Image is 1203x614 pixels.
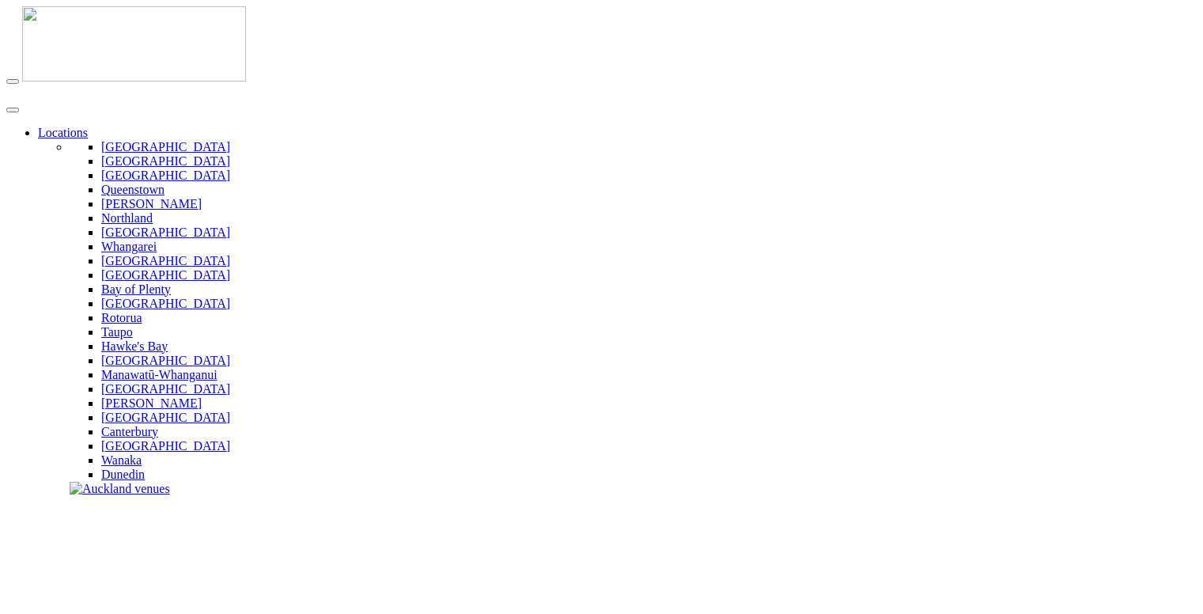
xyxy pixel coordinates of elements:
[101,368,218,381] a: Manawatū-Whanganui
[101,240,157,253] a: Whangarei
[101,254,230,267] a: [GEOGRAPHIC_DATA]
[101,339,168,353] a: Hawke's Bay
[6,85,202,95] img: new-zealand-venues-text.png
[101,268,230,282] a: [GEOGRAPHIC_DATA]
[70,482,170,496] img: Auckland venues
[101,140,230,153] a: [GEOGRAPHIC_DATA]
[101,382,230,396] a: [GEOGRAPHIC_DATA]
[101,226,230,239] a: [GEOGRAPHIC_DATA]
[101,297,230,310] a: [GEOGRAPHIC_DATA]
[22,6,246,81] img: nzv-logo.png
[101,411,230,424] a: [GEOGRAPHIC_DATA]
[101,325,133,339] a: Taupo
[101,453,142,467] a: Wanaka
[101,211,153,225] a: Northland
[101,169,230,182] a: [GEOGRAPHIC_DATA]
[101,311,142,324] a: Rotorua
[101,396,202,410] a: [PERSON_NAME]
[101,282,171,296] a: Bay of Plenty
[101,439,230,453] a: [GEOGRAPHIC_DATA]
[101,425,158,438] a: Canterbury
[38,126,88,139] a: Locations
[101,197,202,210] a: [PERSON_NAME]
[101,154,230,168] a: [GEOGRAPHIC_DATA]
[101,354,230,367] a: [GEOGRAPHIC_DATA]
[101,183,165,196] a: Queenstown
[101,468,145,481] a: Dunedin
